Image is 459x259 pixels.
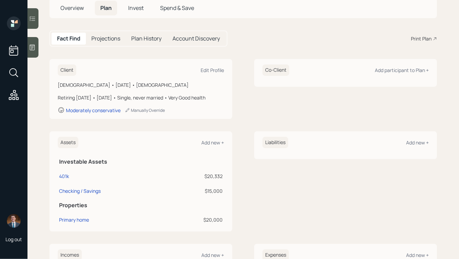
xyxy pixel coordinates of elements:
[411,35,432,42] div: Print Plan
[7,214,21,228] img: hunter_neumayer.jpg
[60,4,84,12] span: Overview
[406,252,429,258] div: Add new +
[262,137,288,148] h6: Liabilities
[57,35,80,42] h5: Fact Find
[58,137,78,148] h6: Assets
[201,252,224,258] div: Add new +
[5,236,22,243] div: Log out
[58,64,76,76] h6: Client
[375,67,429,73] div: Add participant to Plan +
[59,173,69,180] div: 401k
[91,35,120,42] h5: Projections
[201,67,224,73] div: Edit Profile
[406,139,429,146] div: Add new +
[262,64,289,76] h6: Co-Client
[125,107,165,113] div: Manually Override
[170,187,223,195] div: $15,000
[131,35,161,42] h5: Plan History
[170,216,223,223] div: $20,000
[59,158,223,165] h5: Investable Assets
[59,202,223,209] h5: Properties
[58,81,224,89] div: [DEMOGRAPHIC_DATA] • [DATE] • [DEMOGRAPHIC_DATA]
[59,216,89,223] div: Primary home
[172,35,220,42] h5: Account Discovery
[59,187,101,195] div: Checking / Savings
[58,94,224,101] div: Retiring [DATE] • [DATE] • Single, never married • Very Good health
[128,4,144,12] span: Invest
[201,139,224,146] div: Add new +
[66,107,121,114] div: Moderately conservative
[100,4,112,12] span: Plan
[160,4,194,12] span: Spend & Save
[170,173,223,180] div: $20,332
